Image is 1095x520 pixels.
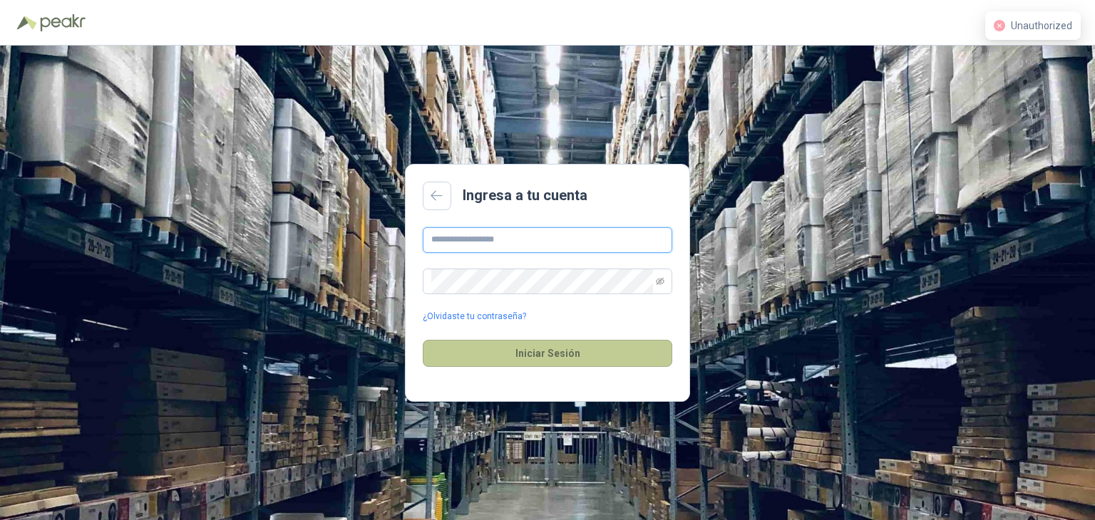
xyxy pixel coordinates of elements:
img: Logo [17,16,37,30]
span: Unauthorized [1011,20,1072,31]
span: close-circle [994,20,1005,31]
h2: Ingresa a tu cuenta [463,184,587,207]
a: ¿Olvidaste tu contraseña? [423,310,526,323]
button: Iniciar Sesión [423,340,672,367]
span: eye-invisible [656,277,664,286]
img: Peakr [40,14,86,31]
